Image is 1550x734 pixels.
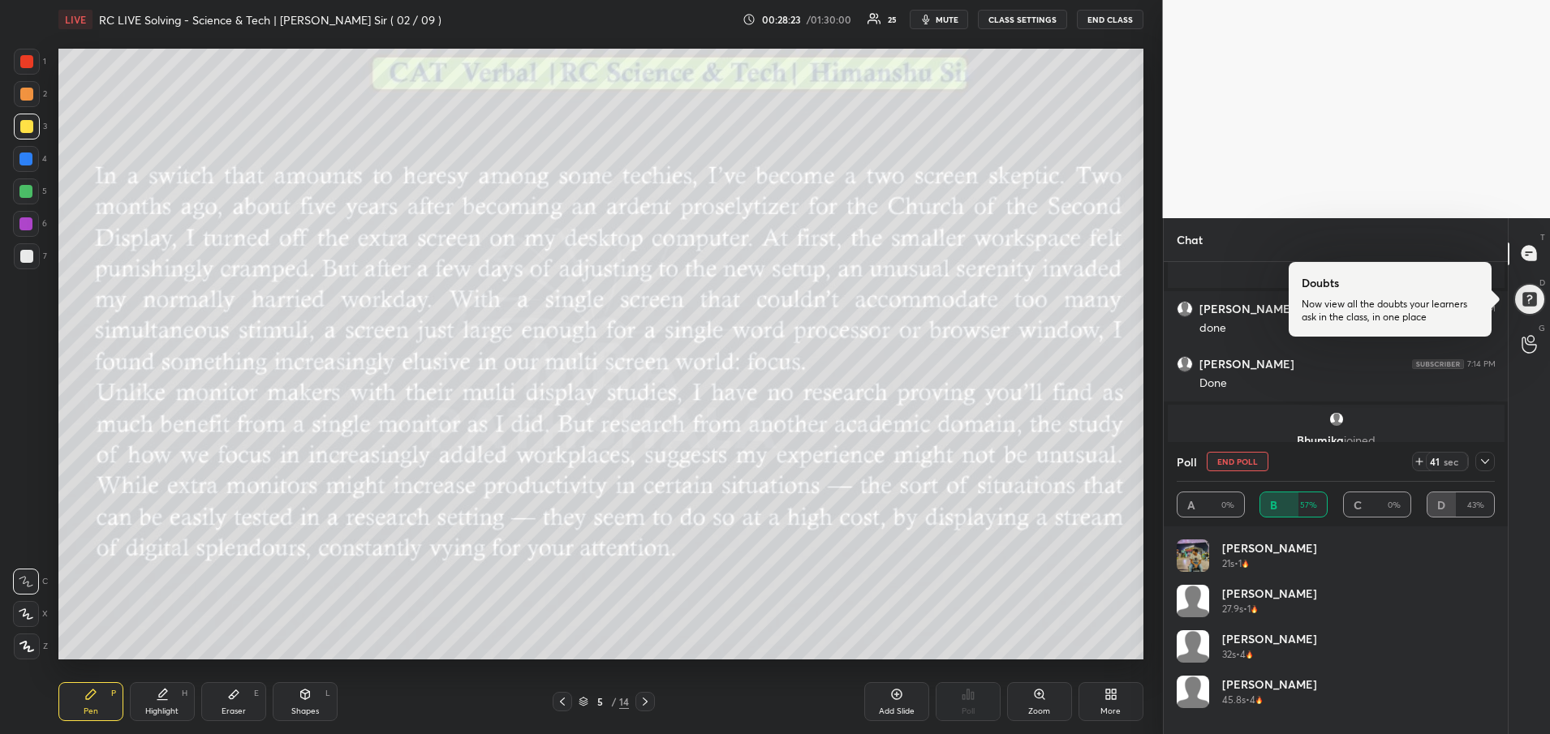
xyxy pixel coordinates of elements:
[84,707,98,715] div: Pen
[99,12,441,28] h4: RC LIVE Solving - Science & Tech | [PERSON_NAME] Sir ( 02 / 09 )
[1468,304,1496,314] div: 7:13 PM
[14,81,47,107] div: 2
[13,146,47,172] div: 4
[1222,602,1243,616] h5: 27.9s
[1177,539,1496,734] div: grid
[14,114,47,140] div: 3
[1028,707,1050,715] div: Zoom
[1539,277,1545,289] p: D
[1250,693,1255,707] h5: 4
[1199,320,1496,337] div: done
[111,689,116,698] div: P
[1242,560,1249,568] img: streak-poll-icon.44701ccd.svg
[1467,359,1496,369] div: 7:14 PM
[1178,434,1495,447] p: Bhumika
[1222,556,1234,571] h5: 21s
[14,49,46,75] div: 1
[1222,539,1317,556] h4: [PERSON_NAME]
[1251,605,1258,613] img: streak-poll-icon.44701ccd.svg
[1255,696,1263,704] img: streak-poll-icon.44701ccd.svg
[978,10,1067,29] button: CLASS SETTINGS
[879,707,915,715] div: Add Slide
[14,633,48,659] div: Z
[1441,455,1461,468] div: sec
[1199,302,1294,316] h6: [PERSON_NAME]
[13,601,48,627] div: X
[1539,322,1545,334] p: G
[1177,676,1209,708] img: default.png
[1222,630,1317,647] h4: [PERSON_NAME]
[1222,676,1317,693] h4: [PERSON_NAME]
[1222,693,1246,707] h5: 45.8s
[1540,231,1545,243] p: T
[1177,630,1209,663] img: default.png
[1177,539,1209,572] img: thumbnail.jpg
[1246,693,1250,707] h5: •
[13,569,48,594] div: C
[1238,556,1242,571] h5: 1
[1234,556,1238,571] h5: •
[910,10,968,29] button: mute
[325,689,330,698] div: L
[1236,647,1240,662] h5: •
[1178,357,1192,371] img: default.png
[1199,357,1294,371] h6: [PERSON_NAME]
[58,10,93,29] div: LIVE
[1207,452,1268,471] button: END POLL
[1178,265,1495,278] p: Muskaan
[1164,218,1216,261] p: Chat
[1100,707,1121,715] div: More
[1077,10,1143,29] button: END CLASS
[1178,302,1192,316] img: default.png
[1177,585,1209,617] img: default.png
[619,694,629,709] div: 14
[1222,585,1317,602] h4: [PERSON_NAME]
[14,243,47,269] div: 7
[13,178,47,204] div: 5
[888,15,897,24] div: 25
[1428,455,1441,468] div: 41
[13,211,47,237] div: 6
[1247,602,1251,616] h5: 1
[254,689,259,698] div: E
[1177,453,1197,470] h4: Poll
[1344,432,1376,448] span: joined
[1246,650,1253,659] img: streak-poll-icon.44701ccd.svg
[1222,647,1236,662] h5: 32s
[1243,602,1247,616] h5: •
[182,689,187,698] div: H
[611,697,616,706] div: /
[1412,359,1464,369] img: 4P8fHbbgJtejmAAAAAElFTkSuQmCC
[1240,647,1246,662] h5: 4
[592,697,608,706] div: 5
[1164,262,1509,611] div: grid
[145,707,179,715] div: Highlight
[291,707,319,715] div: Shapes
[1199,376,1496,392] div: Done
[936,14,958,25] span: mute
[222,707,246,715] div: Eraser
[1328,411,1344,427] img: default.png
